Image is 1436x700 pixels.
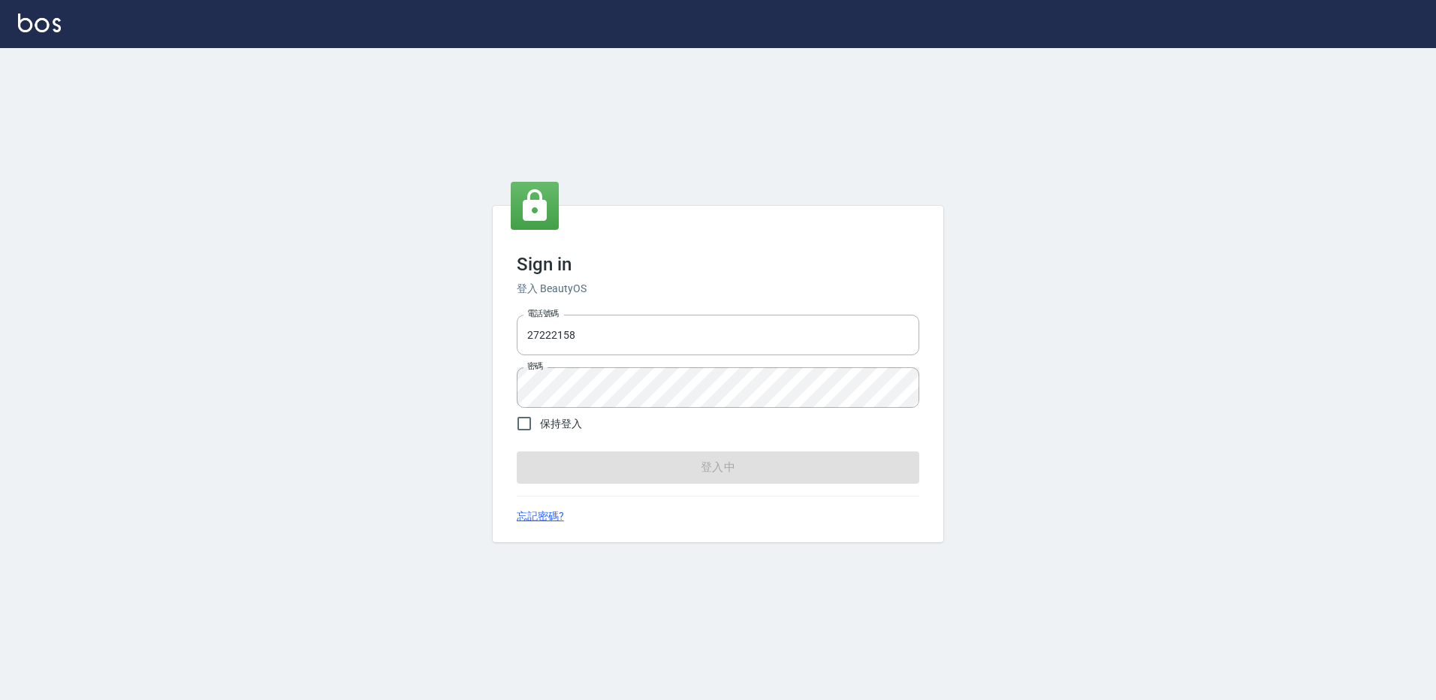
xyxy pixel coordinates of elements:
h6: 登入 BeautyOS [517,281,919,297]
h3: Sign in [517,254,919,275]
img: Logo [18,14,61,32]
span: 保持登入 [540,416,582,432]
label: 密碼 [527,361,543,372]
label: 電話號碼 [527,308,559,319]
a: 忘記密碼? [517,508,564,524]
